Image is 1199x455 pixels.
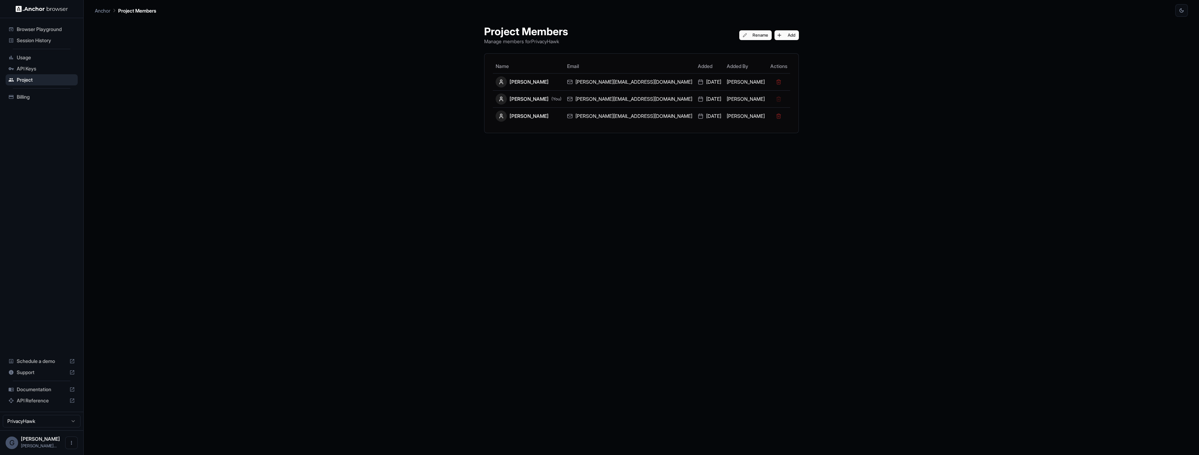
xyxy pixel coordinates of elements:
div: [DATE] [698,113,721,120]
div: G [6,437,18,449]
td: [PERSON_NAME] [724,107,767,124]
span: geraldo@privacyhawk.com [21,443,57,448]
span: Session History [17,37,75,44]
div: Browser Playground [6,24,78,35]
th: Name [493,59,564,73]
th: Email [564,59,695,73]
th: Added By [724,59,767,73]
div: [DATE] [698,78,721,85]
img: Anchor Logo [16,6,68,12]
div: Support [6,367,78,378]
div: [PERSON_NAME] [496,93,562,105]
span: Support [17,369,67,376]
div: [PERSON_NAME][EMAIL_ADDRESS][DOMAIN_NAME] [567,78,692,85]
div: [PERSON_NAME] [496,76,562,88]
div: Project [6,74,78,85]
span: Geraldo Salazar [21,436,60,442]
div: [PERSON_NAME][EMAIL_ADDRESS][DOMAIN_NAME] [567,96,692,103]
button: Rename [739,30,772,40]
span: API Keys [17,65,75,72]
nav: breadcrumb [95,7,156,14]
div: Session History [6,35,78,46]
div: [PERSON_NAME][EMAIL_ADDRESS][DOMAIN_NAME] [567,113,692,120]
td: [PERSON_NAME] [724,73,767,90]
span: Documentation [17,386,67,393]
div: API Keys [6,63,78,74]
div: Documentation [6,384,78,395]
span: Browser Playground [17,26,75,33]
span: (You) [551,96,562,102]
button: Add [774,30,799,40]
button: Open menu [65,437,78,449]
div: [DATE] [698,96,721,103]
th: Added [695,59,724,73]
span: Usage [17,54,75,61]
h1: Project Members [484,25,568,38]
span: Billing [17,93,75,100]
span: Schedule a demo [17,358,67,365]
div: Usage [6,52,78,63]
span: Project [17,76,75,83]
p: Project Members [118,7,156,14]
div: [PERSON_NAME] [496,111,562,122]
p: Anchor [95,7,110,14]
td: [PERSON_NAME] [724,90,767,107]
div: API Reference [6,395,78,406]
th: Actions [767,59,790,73]
div: Schedule a demo [6,356,78,367]
div: Billing [6,91,78,103]
p: Manage members for PrivacyHawk [484,38,568,45]
span: API Reference [17,397,67,404]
